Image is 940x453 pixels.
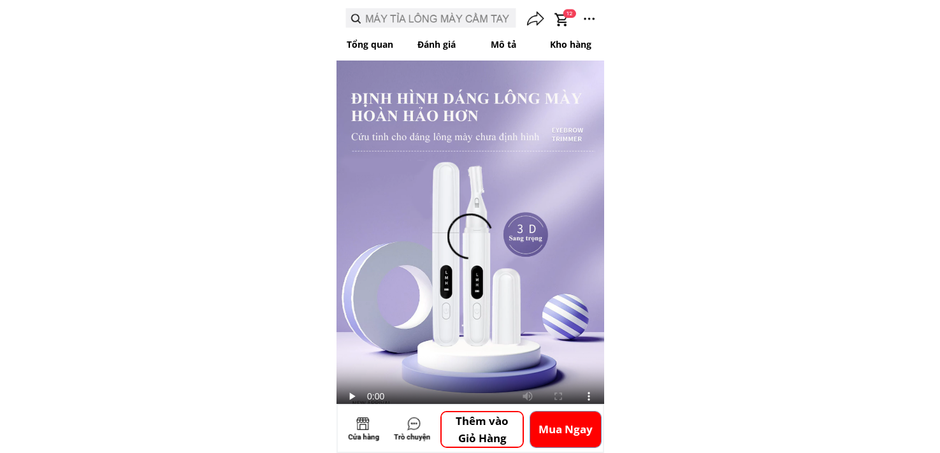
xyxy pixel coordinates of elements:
[336,32,403,57] p: Tổng quan
[470,32,537,57] p: Mô tả
[403,32,470,57] p: Đánh giá
[537,32,604,57] p: Kho hàng
[530,412,601,447] p: Mua Ngay
[442,412,523,447] p: Thêm vào Giỏ Hàng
